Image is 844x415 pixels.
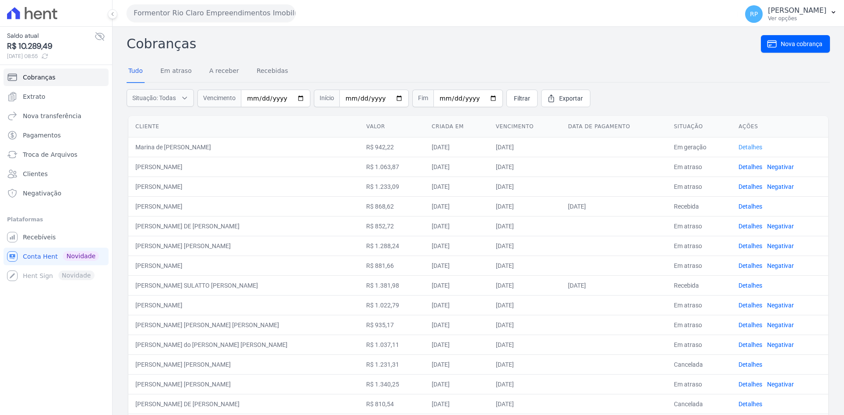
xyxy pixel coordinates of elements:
td: Cancelada [667,354,731,374]
td: [PERSON_NAME] do [PERSON_NAME] [PERSON_NAME] [128,335,359,354]
span: Fim [412,90,433,107]
td: [DATE] [489,394,561,414]
a: Clientes [4,165,109,183]
span: [DATE] 08:55 [7,52,95,60]
td: Em atraso [667,157,731,177]
button: RP [PERSON_NAME] Ver opções [738,2,844,26]
span: Troca de Arquivos [23,150,77,159]
td: [DATE] [425,216,489,236]
a: Negativação [4,184,109,202]
span: Nova transferência [23,112,81,120]
td: [DATE] [425,374,489,394]
span: Conta Hent [23,252,58,261]
td: [DATE] [425,315,489,335]
span: Nova cobrança [781,40,822,48]
td: [DATE] [489,295,561,315]
td: [PERSON_NAME] [PERSON_NAME] [PERSON_NAME] [128,315,359,335]
td: [DATE] [489,177,561,196]
td: [PERSON_NAME] [PERSON_NAME] [128,236,359,256]
td: [DATE] [489,335,561,354]
td: [PERSON_NAME] [128,177,359,196]
td: [DATE] [425,157,489,177]
td: [DATE] [489,256,561,275]
a: Troca de Arquivos [4,146,109,163]
a: Detalhes [738,203,762,210]
a: Cobranças [4,69,109,86]
td: R$ 810,54 [359,394,425,414]
a: Nova cobrança [761,35,830,53]
a: Detalhes [738,381,762,388]
td: [PERSON_NAME] [PERSON_NAME] [128,374,359,394]
td: R$ 852,72 [359,216,425,236]
td: [PERSON_NAME] [128,196,359,216]
td: Em atraso [667,236,731,256]
a: Detalhes [738,183,762,190]
td: R$ 868,62 [359,196,425,216]
a: Detalhes [738,321,762,328]
div: Plataformas [7,214,105,225]
a: Negativar [767,223,794,230]
td: [DATE] [489,196,561,216]
p: Ver opções [768,15,826,22]
td: [DATE] [489,137,561,157]
td: Em geração [667,137,731,157]
td: [DATE] [489,354,561,374]
td: [DATE] [425,137,489,157]
span: Filtrar [514,94,530,103]
a: Negativar [767,262,794,269]
a: Negativar [767,321,794,328]
td: [PERSON_NAME] [PERSON_NAME] [128,354,359,374]
td: R$ 1.233,09 [359,177,425,196]
a: Negativar [767,242,794,249]
a: Detalhes [738,144,762,151]
th: Criada em [425,116,489,137]
span: Cobranças [23,73,55,82]
td: [PERSON_NAME] [128,295,359,315]
span: Clientes [23,170,47,178]
td: [DATE] [489,275,561,295]
td: Em atraso [667,216,731,236]
td: [DATE] [489,216,561,236]
span: Saldo atual [7,31,95,40]
span: R$ 10.289,49 [7,40,95,52]
span: Recebíveis [23,233,56,242]
td: [PERSON_NAME] [128,256,359,275]
a: Pagamentos [4,126,109,144]
td: R$ 935,17 [359,315,425,335]
td: [PERSON_NAME] DE [PERSON_NAME] [128,216,359,236]
td: [DATE] [425,177,489,196]
td: Em atraso [667,177,731,196]
th: Data de pagamento [561,116,667,137]
td: [PERSON_NAME] [128,157,359,177]
span: Início [314,90,339,107]
a: Detalhes [738,282,762,289]
a: Detalhes [738,302,762,309]
th: Cliente [128,116,359,137]
td: R$ 1.381,98 [359,275,425,295]
a: Recebidas [255,60,290,83]
td: Em atraso [667,374,731,394]
th: Vencimento [489,116,561,137]
a: Filtrar [506,90,538,107]
a: Negativar [767,302,794,309]
td: [DATE] [425,295,489,315]
a: A receber [207,60,241,83]
td: Em atraso [667,335,731,354]
button: Situação: Todas [127,89,194,107]
span: Negativação [23,189,62,198]
td: [DATE] [425,275,489,295]
span: Novidade [63,251,99,261]
a: Tudo [127,60,145,83]
td: [DATE] [489,315,561,335]
button: Formentor Rio Claro Empreendimentos Imobiliários (Rio Claro) [127,4,295,22]
td: [DATE] [561,275,667,295]
h2: Cobranças [127,34,761,54]
td: [PERSON_NAME] DE [PERSON_NAME] [128,394,359,414]
td: [DATE] [425,354,489,374]
a: Detalhes [738,361,762,368]
td: [DATE] [489,157,561,177]
span: Pagamentos [23,131,61,140]
th: Situação [667,116,731,137]
td: [DATE] [425,236,489,256]
a: Recebíveis [4,228,109,246]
